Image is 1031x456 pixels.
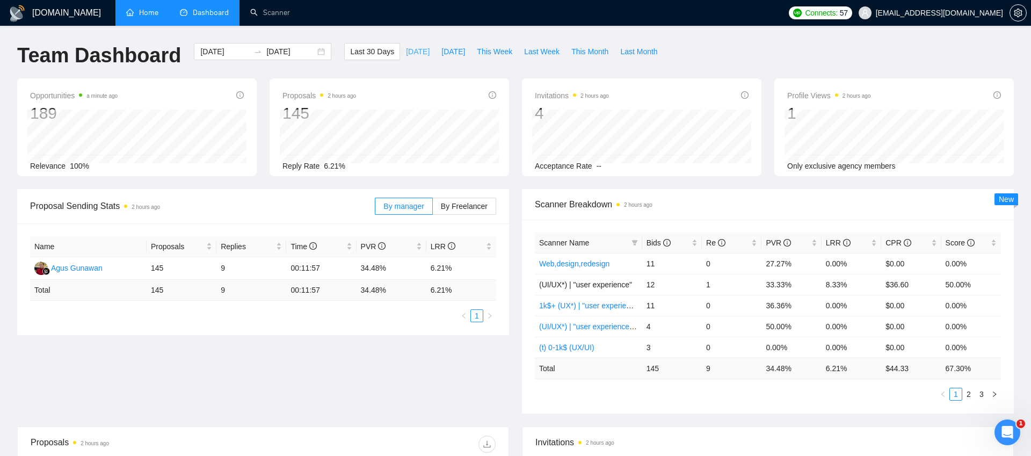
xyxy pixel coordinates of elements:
td: 4 [642,316,702,337]
td: 12 [642,274,702,295]
td: 33.33% [761,274,821,295]
td: 36.36% [761,295,821,316]
span: Opportunities [30,89,118,102]
span: info-circle [448,242,455,250]
td: 0.00% [822,253,881,274]
th: Name [30,236,147,257]
li: 1 [470,309,483,322]
td: 9 [216,280,286,301]
td: 0.00% [822,295,881,316]
td: 67.30 % [941,358,1001,379]
th: Replies [216,236,286,257]
time: 2 hours ago [81,440,109,446]
span: Invitations [535,436,1000,449]
time: 2 hours ago [624,202,652,208]
button: This Week [471,43,518,60]
a: homeHome [126,8,158,17]
button: left [458,309,470,322]
a: Web,design,redesign [539,259,609,268]
td: 27.27% [761,253,821,274]
span: Acceptance Rate [535,162,592,170]
span: info-circle [843,239,851,247]
li: Previous Page [458,309,470,322]
td: $0.00 [881,253,941,274]
td: 6.21 % [822,358,881,379]
span: setting [1010,9,1026,17]
td: 0.00% [941,253,1001,274]
span: Last 30 Days [350,46,394,57]
span: This Week [477,46,512,57]
time: 2 hours ago [586,440,614,446]
td: 0 [702,295,761,316]
button: Last Week [518,43,565,60]
td: 50.00% [941,274,1001,295]
span: info-circle [718,239,725,247]
span: [DATE] [441,46,465,57]
td: 8.33% [822,274,881,295]
td: 00:11:57 [286,257,356,280]
a: 3 [976,388,988,400]
span: (UI/UX*) | "user experience" [539,280,632,289]
time: 2 hours ago [843,93,871,99]
span: Proposals [282,89,356,102]
div: 145 [282,103,356,124]
th: Proposals [147,236,216,257]
div: 189 [30,103,118,124]
span: info-circle [783,239,791,247]
span: Bids [647,238,671,247]
button: right [483,309,496,322]
span: -- [597,162,601,170]
td: $0.00 [881,295,941,316]
a: 2 [963,388,975,400]
td: 00:11:57 [286,280,356,301]
span: info-circle [904,239,911,247]
td: 34.48 % [761,358,821,379]
span: right [487,313,493,319]
button: This Month [565,43,614,60]
button: left [936,388,949,401]
li: 2 [962,388,975,401]
span: info-circle [967,239,975,247]
span: By Freelancer [441,202,488,211]
td: $ 44.33 [881,358,941,379]
span: to [253,47,262,56]
td: 0.00% [941,295,1001,316]
span: right [991,391,998,397]
span: LRR [431,242,455,251]
td: 9 [216,257,286,280]
span: Scanner Breakdown [535,198,1001,211]
span: Score [946,238,975,247]
input: Start date [200,46,249,57]
span: Dashboard [193,8,229,17]
td: 11 [642,295,702,316]
span: info-circle [309,242,317,250]
span: 57 [840,7,848,19]
span: By manager [383,202,424,211]
button: right [988,388,1001,401]
span: Only exclusive agency members [787,162,896,170]
input: End date [266,46,315,57]
a: (UI/UX*) | "user experience" NEW [539,322,652,331]
td: 9 [702,358,761,379]
span: Scanner Name [539,238,589,247]
span: filter [629,235,640,251]
time: 2 hours ago [580,93,609,99]
td: 145 [642,358,702,379]
span: dashboard [180,9,187,16]
td: 145 [147,257,216,280]
span: left [940,391,946,397]
td: 6.21 % [426,280,496,301]
span: info-circle [236,91,244,99]
td: 0 [702,253,761,274]
td: $36.60 [881,274,941,295]
span: left [461,313,467,319]
td: 11 [642,253,702,274]
li: 1 [949,388,962,401]
td: 0 [702,337,761,358]
td: $0.00 [881,337,941,358]
li: Next Page [988,388,1001,401]
button: download [478,436,496,453]
span: info-circle [489,91,496,99]
div: 4 [535,103,609,124]
button: Last 30 Days [344,43,400,60]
